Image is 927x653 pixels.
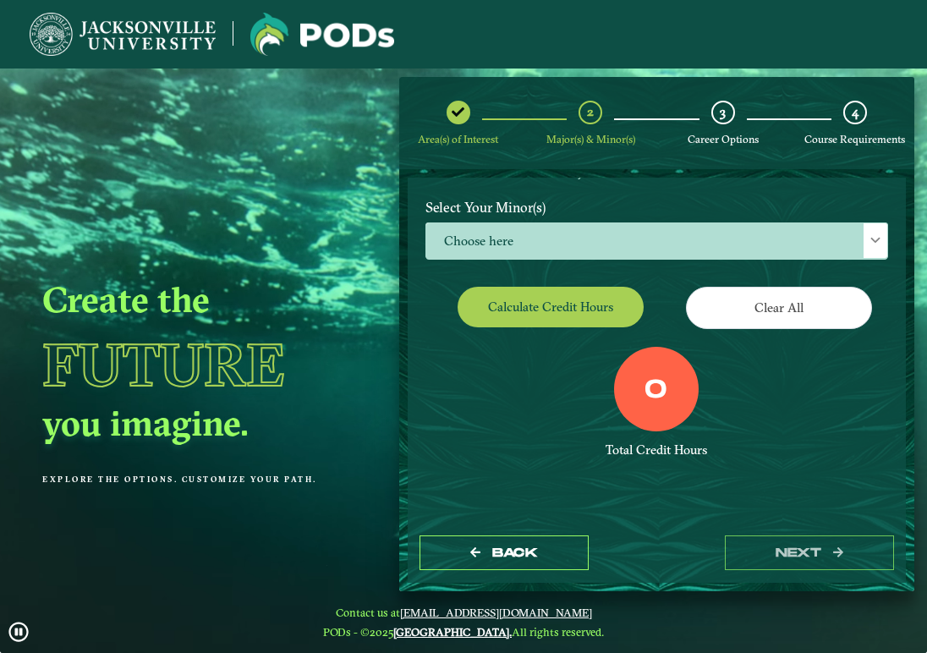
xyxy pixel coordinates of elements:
[400,606,592,619] a: [EMAIL_ADDRESS][DOMAIN_NAME]
[645,375,667,407] label: 0
[42,277,356,321] h2: Create the
[323,625,604,639] span: PODs - ©2025 All rights reserved.
[30,13,216,56] img: Jacksonville University logo
[42,401,356,445] h2: you imagine.
[393,625,512,639] a: [GEOGRAPHIC_DATA].
[852,104,858,120] span: 4
[426,223,887,260] span: Choose here
[458,287,644,326] button: Calculate credit hours
[418,133,498,145] span: Area(s) of Interest
[250,13,394,56] img: Jacksonville University logo
[42,475,356,484] p: Explore the options. Customize your path.
[425,442,888,458] div: Total Credit Hours
[720,104,726,120] span: 3
[413,191,901,222] label: Select Your Minor(s)
[587,104,594,120] span: 2
[546,133,635,145] span: Major(s) & Minor(s)
[323,606,604,619] span: Contact us at
[42,327,356,401] h1: Future
[492,546,537,560] span: Back
[804,133,905,145] span: Course Requirements
[688,133,759,145] span: Career Options
[420,535,589,570] button: Back
[686,287,872,328] button: Clear All
[725,535,894,570] button: next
